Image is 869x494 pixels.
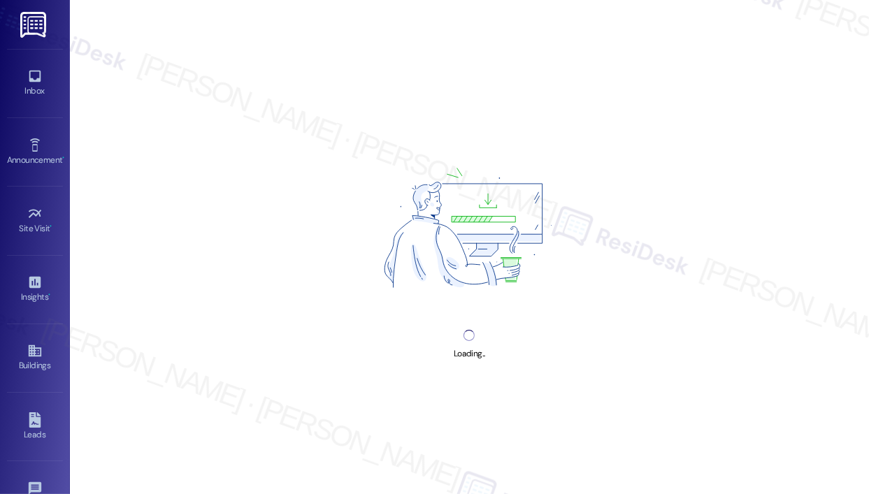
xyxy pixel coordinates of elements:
[454,347,485,361] div: Loading...
[7,64,63,102] a: Inbox
[7,202,63,240] a: Site Visit •
[48,290,50,300] span: •
[62,153,64,163] span: •
[50,221,52,231] span: •
[7,270,63,308] a: Insights •
[20,12,49,38] img: ResiDesk Logo
[7,339,63,377] a: Buildings
[7,408,63,446] a: Leads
